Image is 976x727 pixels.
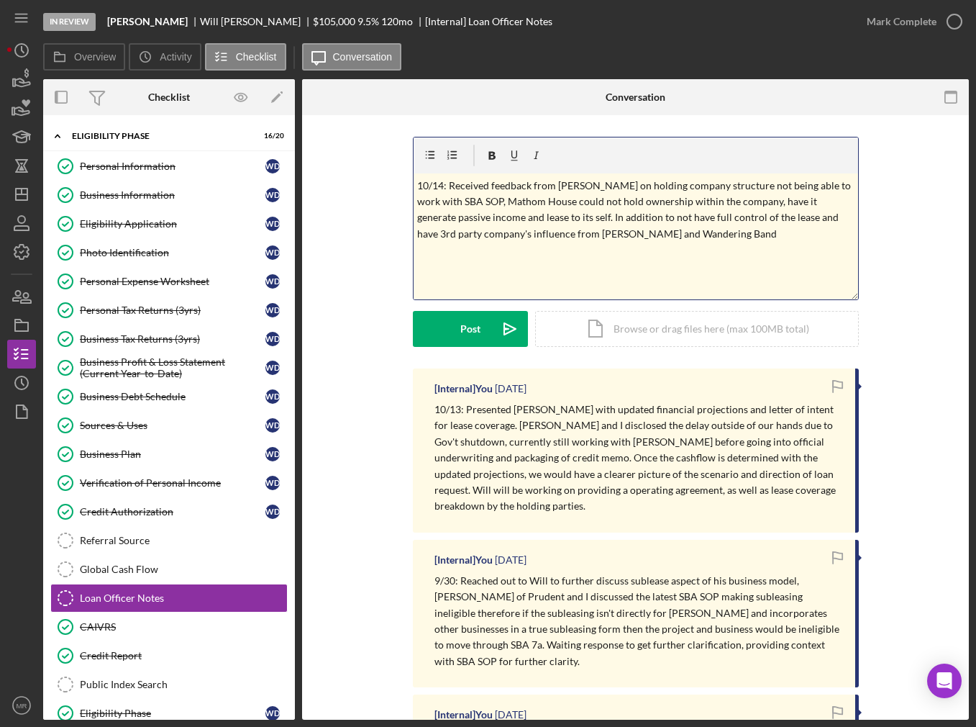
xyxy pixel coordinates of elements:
text: MR [17,702,27,710]
div: Business Plan [80,448,265,460]
p: 10/14: Received feedback from [PERSON_NAME] on holding company structure not being able to work w... [417,178,854,243]
button: Post [413,311,528,347]
a: Business InformationWD [50,181,288,209]
a: Sources & UsesWD [50,411,288,440]
div: Global Cash Flow [80,564,287,575]
a: CAIVRS [50,613,288,641]
div: Credit Report [80,650,287,661]
div: Business Debt Schedule [80,391,265,402]
div: W D [265,245,280,260]
div: Referral Source [80,535,287,546]
div: W D [265,361,280,375]
div: W D [265,188,280,202]
button: Mark Complete [852,7,969,36]
div: 9.5 % [357,16,379,27]
div: W D [265,505,280,519]
div: Eligibility Phase [72,132,248,140]
div: W D [265,476,280,490]
div: Post [460,311,480,347]
div: Personal Expense Worksheet [80,276,265,287]
div: W D [265,159,280,173]
div: [Internal] Loan Officer Notes [425,16,552,27]
div: Personal Information [80,161,265,172]
button: MR [7,691,36,720]
time: 2025-09-19 15:19 [495,709,526,721]
label: Overview [74,51,116,63]
a: Business Tax Returns (3yrs)WD [50,325,288,353]
div: Eligibility Phase [80,708,265,719]
button: Overview [43,43,125,71]
div: Business Tax Returns (3yrs) [80,333,265,345]
a: Personal Expense WorksheetWD [50,267,288,296]
a: Personal Tax Returns (3yrs)WD [50,296,288,325]
a: Global Cash Flow [50,555,288,584]
a: Public Index Search [50,670,288,699]
a: Personal InformationWD [50,152,288,181]
div: W D [265,418,280,433]
a: Referral Source [50,526,288,555]
div: W D [265,217,280,231]
div: W D [265,274,280,289]
div: In Review [43,13,96,31]
a: Business Profit & Loss Statement (Current Year-to-Date)WD [50,353,288,382]
a: Photo IdentificationWD [50,238,288,267]
button: Checklist [205,43,286,71]
button: Activity [129,43,201,71]
div: Verification of Personal Income [80,477,265,489]
time: 2025-09-30 15:24 [495,554,526,566]
div: Checklist [148,91,190,103]
label: Checklist [236,51,277,63]
div: Personal Tax Returns (3yrs) [80,304,265,316]
label: Conversation [333,51,393,63]
a: Business Debt ScheduleWD [50,382,288,411]
div: Credit Authorization [80,506,265,518]
a: Credit AuthorizationWD [50,497,288,526]
p: 10/13: Presented [PERSON_NAME] with updated financial projections and letter of intent for lease ... [434,402,841,515]
div: Sources & Uses [80,420,265,431]
div: W D [265,389,280,404]
div: W D [265,332,280,346]
div: CAIVRS [80,621,287,633]
div: Mark Complete [867,7,936,36]
div: [Internal] You [434,709,493,721]
a: Eligibility ApplicationWD [50,209,288,238]
div: 120 mo [381,16,413,27]
div: Will [PERSON_NAME] [200,16,313,27]
div: Loan Officer Notes [80,592,287,604]
div: [Internal] You [434,383,493,394]
b: [PERSON_NAME] [107,16,188,27]
div: W D [265,303,280,317]
a: Loan Officer Notes [50,584,288,613]
div: Business Profit & Loss Statement (Current Year-to-Date) [80,356,265,379]
button: Conversation [302,43,402,71]
div: Conversation [606,91,665,103]
a: Credit Report [50,641,288,670]
div: Public Index Search [80,679,287,690]
div: Photo Identification [80,247,265,258]
div: W D [265,447,280,461]
div: [Internal] You [434,554,493,566]
a: Business PlanWD [50,440,288,469]
div: Eligibility Application [80,218,265,230]
span: $105,000 [313,15,355,27]
a: Verification of Personal IncomeWD [50,469,288,497]
div: Open Intercom Messenger [927,664,962,698]
label: Activity [160,51,191,63]
div: 16 / 20 [258,132,284,140]
p: 9/30: Reached out to Will to further discuss sublease aspect of his business model, [PERSON_NAME]... [434,573,841,669]
div: W D [265,706,280,721]
div: Business Information [80,189,265,201]
time: 2025-10-13 19:54 [495,383,526,394]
